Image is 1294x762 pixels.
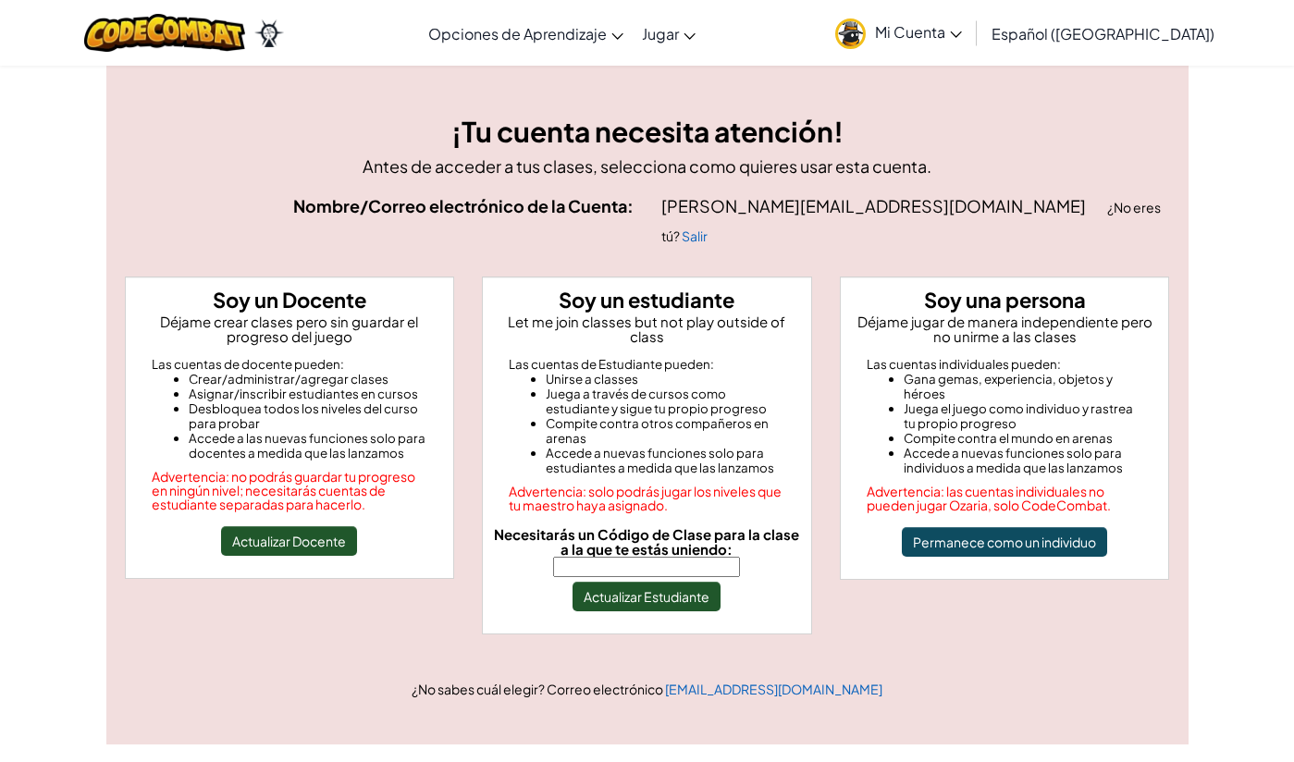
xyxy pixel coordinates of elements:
[546,387,785,416] li: Juega a través de cursos como estudiante y sigue tu propio progreso
[835,18,866,49] img: avatar
[509,485,785,512] div: Advertencia: solo podrás jugar los niveles que tu maestro haya asignado.
[189,372,428,387] li: Crear/administrar/agregar clases
[293,195,634,216] strong: Nombre/Correo electrónico de la Cuenta:
[661,195,1089,216] span: [PERSON_NAME][EMAIL_ADDRESS][DOMAIN_NAME]
[152,470,428,511] div: Advertencia: no podrás guardar tu progreso en ningún nivel; necesitarás cuentas de estudiante sep...
[553,557,740,577] input: Necesitarás un Código de Clase para la clase a la que te estás uniendo:
[419,8,633,58] a: Opciones de Aprendizaje
[546,416,785,446] li: Compite contra otros compañeros en arenas
[682,227,708,244] a: Salir
[189,387,428,401] li: Asignar/inscribir estudiantes en cursos
[875,22,962,42] span: Mi Cuenta
[412,681,665,697] span: ¿No sabes cuál elegir? Correo electrónico
[546,372,785,387] li: Unirse a classes
[902,527,1107,557] button: Permanece como un individuo
[428,24,607,43] span: Opciones de Aprendizaje
[867,485,1143,512] div: Advertencia: las cuentas individuales no pueden jugar Ozaria, solo CodeCombat.
[904,372,1143,401] li: Gana gemas, experiencia, objetos y héroes
[904,446,1143,475] li: Accede a nuevas funciones solo para individuos a medida que las lanzamos
[546,446,785,475] li: Accede a nuevas funciones solo para estudiantes a medida que las lanzamos
[848,314,1162,344] p: Déjame jugar de manera independiente pero no unirme a las clases
[221,526,357,556] button: Actualizar Docente
[904,431,1143,446] li: Compite contra el mundo en arenas
[992,24,1214,43] span: Español ([GEOGRAPHIC_DATA])
[133,314,447,344] p: Déjame crear clases pero sin guardar el progreso del juego
[84,14,246,52] img: CodeCombat logo
[982,8,1224,58] a: Español ([GEOGRAPHIC_DATA])
[490,314,804,344] p: Let me join classes but not play outside of class
[924,287,1086,313] strong: Soy una persona
[189,431,428,461] li: Accede a las nuevas funciones solo para docentes a medida que las lanzamos
[867,357,1143,372] div: Las cuentas individuales pueden:
[573,582,721,611] button: Actualizar Estudiante
[904,401,1143,431] li: Juega el juego como individuo y rastrea tu propio progreso
[665,681,882,697] a: [EMAIL_ADDRESS][DOMAIN_NAME]
[633,8,705,58] a: Jugar
[125,111,1170,153] h3: ¡Tu cuenta necesita atención!
[254,19,284,47] img: Ozaria
[642,24,679,43] span: Jugar
[559,287,734,313] strong: Soy un estudiante
[826,4,971,62] a: Mi Cuenta
[213,287,366,313] strong: Soy un Docente
[125,153,1170,179] p: Antes de acceder a tus clases, selecciona como quieres usar esta cuenta.
[509,357,785,372] div: Las cuentas de Estudiante pueden:
[152,357,428,372] div: Las cuentas de docente pueden:
[189,401,428,431] li: Desbloquea todos los niveles del curso para probar
[494,525,799,558] span: Necesitarás un Código de Clase para la clase a la que te estás uniendo:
